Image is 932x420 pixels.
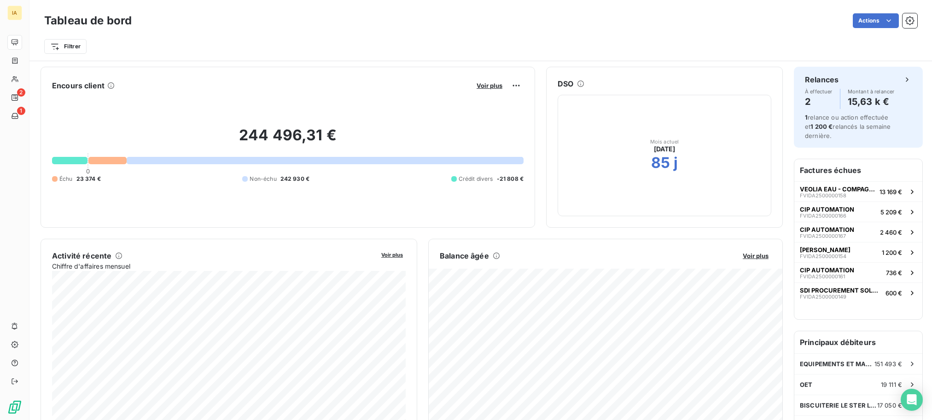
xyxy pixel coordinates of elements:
[800,226,854,233] span: CIP AUTOMATION
[848,94,895,109] h4: 15,63 k €
[381,252,403,258] span: Voir plus
[794,331,922,353] h6: Principaux débiteurs
[901,389,923,411] div: Open Intercom Messenger
[743,252,769,259] span: Voir plus
[794,262,922,282] button: CIP AUTOMATIONFVIDA2500000161736 €
[805,114,808,121] span: 1
[794,201,922,222] button: CIP AUTOMATIONFVIDA25000001665 209 €
[52,126,524,154] h2: 244 496,31 €
[280,175,309,183] span: 242 930 €
[800,266,854,274] span: CIP AUTOMATION
[52,80,105,91] h6: Encours client
[880,208,902,216] span: 5 209 €
[800,287,882,294] span: SDI PROCUREMENT SOLUTIONS
[86,167,90,175] span: 0
[250,175,276,183] span: Non-échu
[800,246,850,253] span: [PERSON_NAME]
[794,159,922,181] h6: Factures échues
[17,88,25,97] span: 2
[886,269,902,276] span: 736 €
[800,294,846,299] span: FVIDA2500000149
[800,402,877,409] span: BISCUITERIE LE STER LE PATISSIER
[17,107,25,115] span: 1
[59,175,73,183] span: Échu
[794,222,922,242] button: CIP AUTOMATIONFVIDA25000001672 460 €
[810,123,833,130] span: 1 200 €
[800,206,854,213] span: CIP AUTOMATION
[477,82,502,89] span: Voir plus
[440,250,489,261] h6: Balance âgée
[805,89,833,94] span: À effectuer
[794,242,922,262] button: [PERSON_NAME]FVIDA25000001541 200 €
[882,249,902,256] span: 1 200 €
[650,139,679,144] span: Mois actuel
[794,181,922,201] button: VEOLIA EAU - COMPAGNIE GENERALE DES EAUXFVIDA250000015813 169 €
[885,289,902,297] span: 600 €
[651,154,670,172] h2: 85
[848,89,895,94] span: Montant à relancer
[874,360,902,368] span: 151 493 €
[881,381,902,388] span: 19 111 €
[52,250,111,261] h6: Activité récente
[880,229,902,236] span: 2 460 €
[800,185,876,193] span: VEOLIA EAU - COMPAGNIE GENERALE DES EAUX
[794,282,922,303] button: SDI PROCUREMENT SOLUTIONSFVIDA2500000149600 €
[800,274,845,279] span: FVIDA2500000161
[805,114,891,139] span: relance ou action effectuée et relancés la semaine dernière.
[800,381,812,388] span: OET
[877,402,902,409] span: 17 050 €
[800,253,846,259] span: FVIDA2500000154
[558,78,573,89] h6: DSO
[44,39,87,54] button: Filtrer
[880,188,902,196] span: 13 169 €
[497,175,524,183] span: -21 808 €
[800,360,874,368] span: EQUIPEMENTS ET MACHINES DE L'OUEST
[800,193,846,198] span: FVIDA2500000158
[805,74,839,85] h6: Relances
[52,261,375,271] span: Chiffre d'affaires mensuel
[674,154,678,172] h2: j
[7,400,22,414] img: Logo LeanPay
[474,81,505,90] button: Voir plus
[7,6,22,20] div: IA
[740,252,771,260] button: Voir plus
[76,175,101,183] span: 23 374 €
[800,233,846,239] span: FVIDA2500000167
[800,213,846,219] span: FVIDA2500000166
[379,250,406,259] button: Voir plus
[805,94,833,109] h4: 2
[654,144,676,154] span: [DATE]
[44,12,132,29] h3: Tableau de bord
[853,13,899,28] button: Actions
[459,175,493,183] span: Crédit divers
